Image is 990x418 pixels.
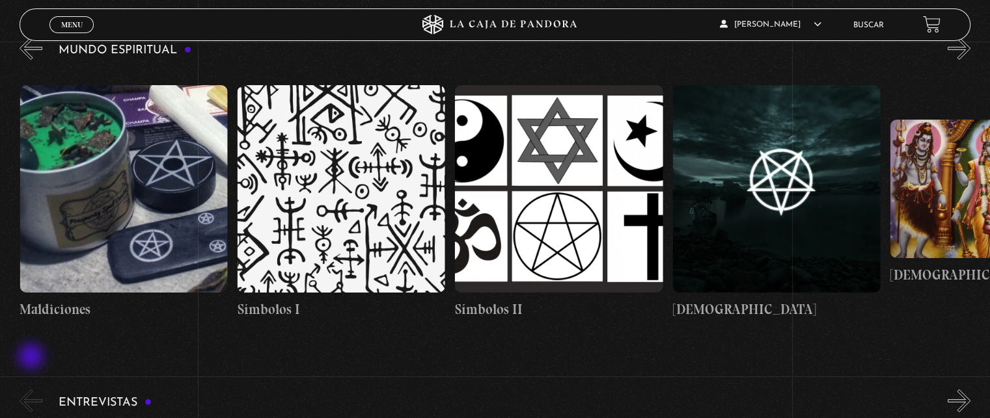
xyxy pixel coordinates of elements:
h4: Símbolos I [238,299,445,320]
h4: [DEMOGRAPHIC_DATA] [673,299,881,320]
span: Cerrar [57,32,87,41]
button: Previous [20,37,42,60]
button: Next [948,389,970,412]
a: [DEMOGRAPHIC_DATA] [673,70,881,334]
a: Maldiciones [20,70,228,334]
span: Menu [61,21,83,29]
h3: Mundo Espiritual [59,44,191,57]
a: View your shopping cart [923,16,941,33]
button: Next [948,37,970,60]
span: [PERSON_NAME] [720,21,821,29]
button: Previous [20,389,42,412]
a: Símbolos II [455,70,663,334]
h4: Símbolos II [455,299,663,320]
h4: Maldiciones [20,299,228,320]
h3: Entrevistas [59,397,152,409]
a: Buscar [853,21,884,29]
a: Símbolos I [238,70,445,334]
